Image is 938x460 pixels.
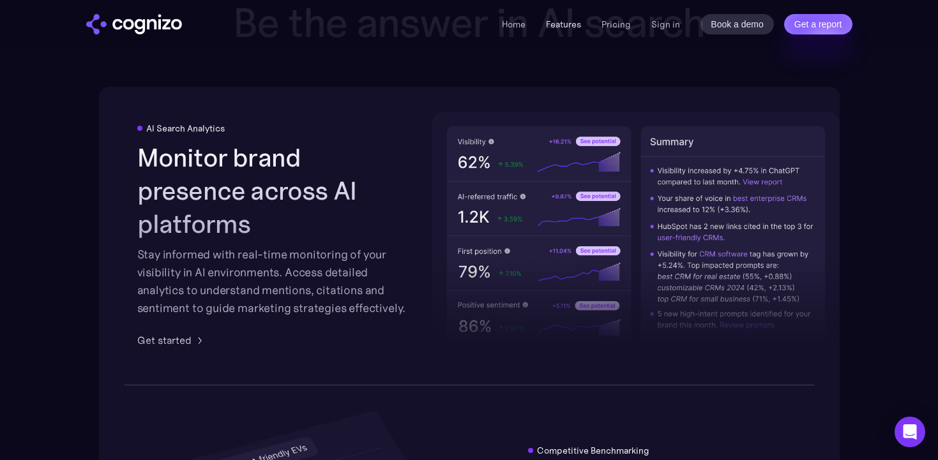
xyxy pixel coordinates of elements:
a: Get started [137,332,207,348]
img: cognizo logo [86,14,182,34]
div: Stay informed with real-time monitoring of your visibility in AI environments. Access detailed an... [137,246,411,317]
div: Open Intercom Messenger [895,417,925,447]
h2: Monitor brand presence across AI platforms [137,141,411,241]
a: Features [546,19,581,30]
div: AI Search Analytics [146,123,225,133]
a: Sign in [651,17,680,32]
a: Home [502,19,526,30]
div: Get started [137,332,192,348]
a: Book a demo [700,14,774,34]
img: AI visibility metrics performance insights [432,112,840,359]
a: Get a report [784,14,852,34]
a: Pricing [601,19,631,30]
a: home [86,14,182,34]
div: Competitive Benchmarking [537,445,649,456]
